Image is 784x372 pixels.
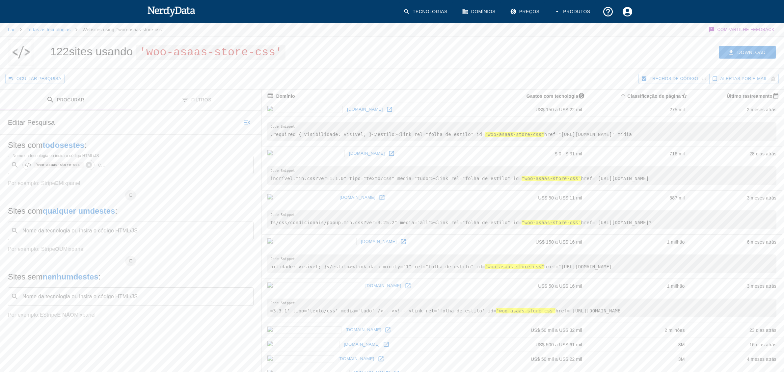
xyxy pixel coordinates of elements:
[727,93,772,99] font: Último rastreamento
[718,92,782,100] span: Data mais recente em que este site foi rastreado com sucesso
[344,325,383,335] a: [DOMAIN_NAME]
[270,220,434,225] font: ts/css/condicionais/popup.min.css?ver=3.25.2" media="all">
[270,176,434,181] font: incrível.min.css?ver=1.1.0" tipo="texto/css" media="tudo">
[347,148,387,159] a: [DOMAIN_NAME]
[267,150,345,157] img: ícone zendobrasil.org.br
[90,206,115,215] font: destes
[270,132,372,137] font: .required { visibilidade: visível; }
[22,160,95,170] div: 'woo-asaas-store-css'
[361,239,397,244] font: [DOMAIN_NAME]
[98,162,101,168] font: e
[383,325,393,335] a: Abra aprovataf.com.br em uma nova janela
[327,264,352,269] font: </estilo>
[398,237,408,247] a: Abra correioscelular.com.br em uma nova janela
[342,339,381,350] a: [DOMAIN_NAME]
[82,26,164,33] p: Websites using "'woo-asaas-store-css'"
[364,281,403,291] a: [DOMAIN_NAME]
[527,93,578,99] font: Gastos com tecnologia
[270,264,327,269] font: bilidade: visível; }
[708,23,776,36] button: Compartilhe Feedback
[747,195,776,200] font: 3 meses atrás
[650,75,698,83] span: Ocultar trechos de código
[394,308,496,313] font: <!-- <link rel='folha de estilo' id=
[387,148,396,158] a: Abrir zendobrasil.org.br em nova janela
[737,50,766,55] font: Download
[267,341,340,348] img: ícone casamay.com.br
[538,195,582,200] font: US$ 50 a US$ 11 mil
[267,106,343,113] img: ícone lulamoura.com.br
[129,258,132,263] font: E
[8,119,55,126] font: Editar Pesquisa
[5,74,65,84] button: Ocultar pesquisa
[8,206,42,215] font: Sites com
[667,239,685,245] font: 1 milhão
[458,2,501,21] a: Domínios
[377,193,387,202] a: Abra ibracon.com.br em uma nova janela
[581,176,649,181] font: href="[URL][DOMAIN_NAME]
[563,9,590,14] font: Produtos
[650,76,698,81] font: Trechos de código
[13,153,99,158] font: Nome da tecnologia ou insira o código HTML/JS
[544,264,612,269] font: href="[URL][DOMAIN_NAME]
[518,92,587,100] span: Estimativa mínima e máxima de gasto anual com tecnologia de cada página da web, com base nos plan...
[678,357,685,362] font: 3M
[74,312,95,318] font: Mixpanel
[270,308,394,313] font: =3.3.1' tipo='texto/css' media='tudo' /> -->
[8,27,15,32] a: Lar
[581,220,651,225] font: href="[URL][DOMAIN_NAME]?
[276,93,295,99] font: Domínio
[413,9,447,14] font: Tecnologias
[747,283,776,289] font: 3 meses atrás
[347,107,383,112] font: [DOMAIN_NAME]
[57,97,84,102] font: Procurar
[55,180,59,186] font: E
[191,97,211,102] font: Filtros
[84,141,87,149] font: :
[338,193,377,203] a: [DOMAIN_NAME]
[16,76,61,81] font: Ocultar pesquisa
[267,326,341,333] img: ícone aprovataf.com.br
[40,312,43,318] font: E
[664,328,685,333] font: 2 milhões
[27,27,71,32] a: Todas as tecnologias
[267,194,336,201] img: Ícone ibracon.com.br
[147,5,196,18] img: NerdyData.com
[50,45,69,58] font: 122
[485,264,544,269] font: "woo-asaas-store-css"
[376,354,386,364] a: Abra abmlpm.org.br em uma nova janela
[749,342,776,347] font: 16 dias atrás
[434,220,522,225] font: <link rel="folha de estilo" id=
[267,355,334,362] img: ícone abmlpm.org.br
[73,272,98,281] font: destes
[496,308,555,313] font: 'woo-asaas-store-css'
[749,328,776,333] font: 23 dias atrás
[338,356,374,361] font: [DOMAIN_NAME]
[522,176,581,181] font: "woo-asaas-store-css"
[598,2,618,21] button: Suporte e Documentação
[747,107,776,112] font: 2 meses atrás
[372,132,397,137] font: </estilo>
[98,272,101,281] font: :
[8,246,55,252] font: Por exemplo: Stripe
[59,180,80,186] font: Mixpanel
[535,239,582,245] font: US$ 150 a US$ 16 mil
[550,2,595,21] button: Produtos
[471,9,496,14] font: Domínios
[747,239,776,245] font: 6 meses atrás
[267,282,361,289] img: ícone institutobrincante.org.br
[403,281,413,291] a: Abrir institutobrincante.org.br em nova janela
[359,237,398,247] a: [DOMAIN_NAME]
[349,151,385,156] font: [DOMAIN_NAME]
[267,238,357,245] img: ícone correioscelular.com.br
[339,195,375,200] font: [DOMAIN_NAME]
[8,23,164,36] nav: migalha de pão
[627,93,681,99] font: Classificação de página
[399,2,453,21] a: Tecnologias
[538,283,582,289] font: US$ 50 a US$ 16 mil
[344,342,380,347] font: [DOMAIN_NAME]
[101,162,106,168] font: ...
[669,107,685,112] font: 275 mil
[669,195,685,200] font: 887 mil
